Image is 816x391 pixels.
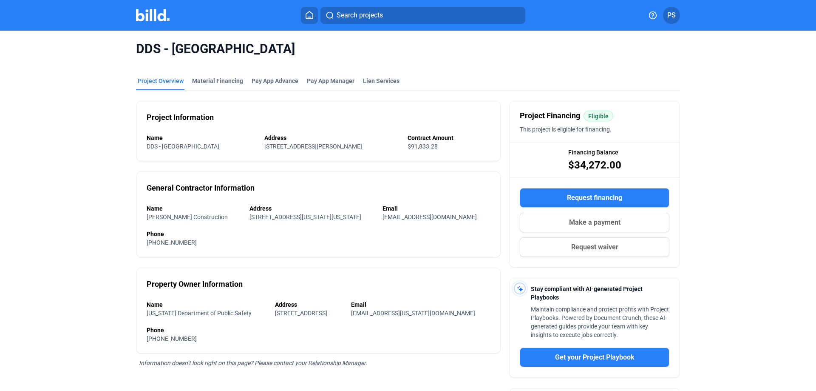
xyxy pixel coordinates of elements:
span: [US_STATE] Department of Public Safety [147,310,252,317]
div: Name [147,204,241,213]
div: Project Overview [138,77,184,85]
span: [STREET_ADDRESS][US_STATE][US_STATE] [249,214,361,220]
div: Material Financing [192,77,243,85]
div: Pay App Advance [252,77,298,85]
span: Maintain compliance and protect profits with Project Playbooks. Powered by Document Crunch, these... [531,306,669,338]
span: Search projects [337,10,383,20]
span: Pay App Manager [307,77,354,85]
span: PS [667,10,676,20]
span: [STREET_ADDRESS] [275,310,327,317]
div: Address [249,204,374,213]
div: Name [147,300,266,309]
div: Lien Services [363,77,399,85]
div: Project Information [147,111,214,123]
span: Request waiver [571,242,618,252]
div: Name [147,134,256,142]
div: Email [351,300,490,309]
span: $34,272.00 [568,158,621,172]
span: This project is eligible for financing. [520,126,612,133]
span: [EMAIL_ADDRESS][DOMAIN_NAME] [382,214,477,220]
span: [EMAIL_ADDRESS][US_STATE][DOMAIN_NAME] [351,310,475,317]
div: Email [382,204,490,213]
button: Get your Project Playbook [520,348,669,367]
div: Phone [147,326,490,334]
span: [STREET_ADDRESS][PERSON_NAME] [264,143,362,150]
span: Get your Project Playbook [555,352,635,362]
span: Make a payment [569,217,620,228]
span: Request financing [567,193,622,203]
img: Billd Company Logo [136,9,170,21]
div: Address [275,300,342,309]
div: General Contractor Information [147,182,255,194]
span: DDS - [GEOGRAPHIC_DATA] [136,41,680,57]
span: Project Financing [520,110,580,122]
span: $91,833.28 [408,143,438,150]
span: [PERSON_NAME] Construction [147,214,228,220]
span: Stay compliant with AI-generated Project Playbooks [531,285,643,301]
mat-chip: Eligible [584,111,613,121]
button: PS [663,7,680,24]
span: [PHONE_NUMBER] [147,335,197,342]
button: Make a payment [520,213,669,232]
button: Request financing [520,188,669,208]
span: DDS - [GEOGRAPHIC_DATA] [147,143,219,150]
span: [PHONE_NUMBER] [147,239,197,246]
span: Information doesn’t look right on this page? Please contact your Relationship Manager. [139,360,367,366]
button: Request waiver [520,237,669,257]
div: Address [264,134,399,142]
div: Property Owner Information [147,278,243,290]
span: Financing Balance [568,148,618,157]
div: Phone [147,230,490,238]
button: Search projects [320,7,525,24]
div: Contract Amount [408,134,490,142]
